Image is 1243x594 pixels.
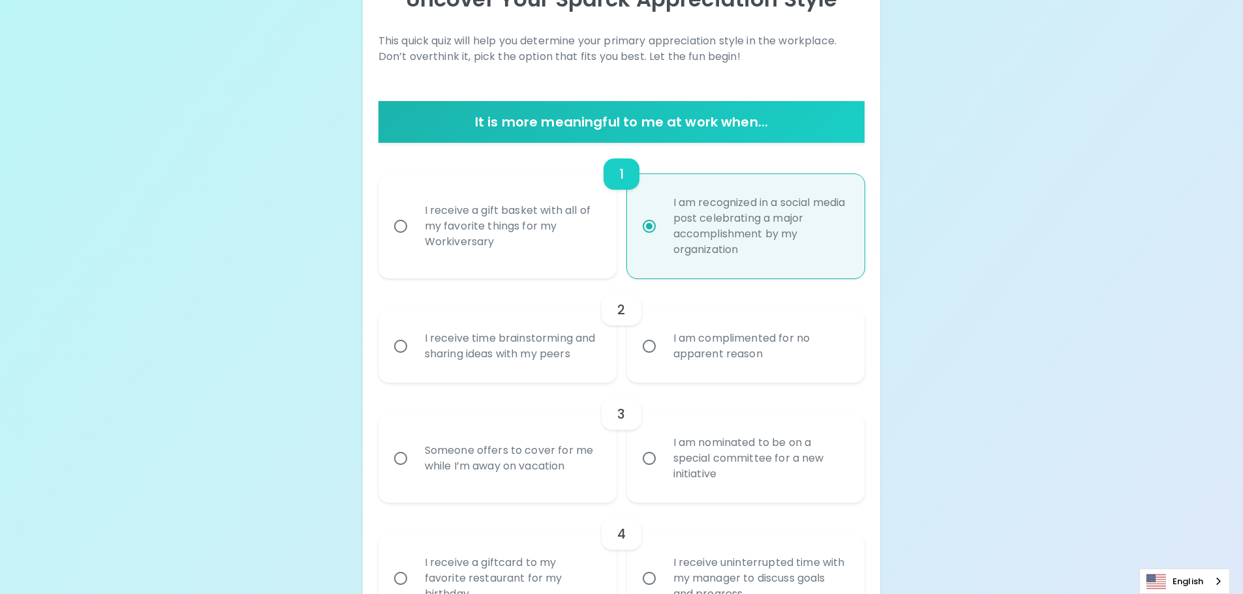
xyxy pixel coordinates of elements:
[1140,569,1229,593] a: English
[619,164,624,185] h6: 1
[663,179,858,273] div: I am recognized in a social media post celebrating a major accomplishment by my organization
[378,278,865,383] div: choice-group-check
[663,419,858,497] div: I am nominated to be on a special committee for a new initiative
[378,383,865,503] div: choice-group-check
[617,524,626,544] h6: 4
[617,299,625,320] h6: 2
[414,187,609,265] div: I receive a gift basket with all of my favorite things for my Workiversary
[384,111,860,132] h6: It is more meaningful to me at work when...
[663,315,858,378] div: I am complimented for no apparent reason
[414,427,609,490] div: Someone offers to cover for me while I’m away on vacation
[617,404,625,424] h6: 3
[378,143,865,278] div: choice-group-check
[1139,569,1230,594] div: Language
[414,315,609,378] div: I receive time brainstorming and sharing ideas with my peers
[378,33,865,65] p: This quick quiz will help you determine your primary appreciation style in the workplace. Don’t o...
[1139,569,1230,594] aside: Language selected: English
